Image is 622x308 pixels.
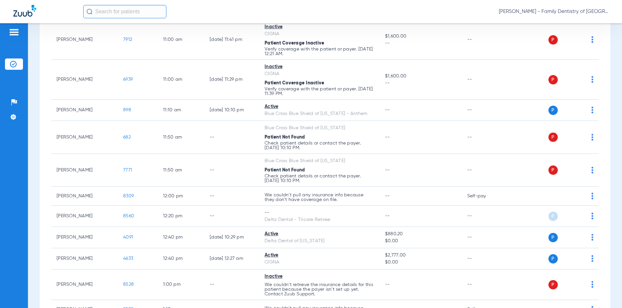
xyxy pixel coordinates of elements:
[265,174,374,183] p: Check patient details or contact the payer. [DATE] 10:10 PM.
[462,154,507,187] td: --
[265,31,374,38] div: CIGNA
[123,77,133,82] span: 6939
[385,73,457,80] span: $1,600.00
[385,40,457,47] span: --
[591,107,593,113] img: group-dot-blue.svg
[265,47,374,56] p: Verify coverage with the patient or payer. [DATE] 12:21 AM.
[51,60,118,100] td: [PERSON_NAME]
[83,5,166,18] input: Search for patients
[51,248,118,269] td: [PERSON_NAME]
[548,133,558,142] span: P
[462,60,507,100] td: --
[385,214,390,218] span: --
[158,206,204,227] td: 12:20 PM
[385,194,390,198] span: --
[158,248,204,269] td: 12:40 PM
[499,8,609,15] span: [PERSON_NAME] - Family Dentistry of [GEOGRAPHIC_DATA]
[9,28,19,36] img: hamburger-icon
[548,280,558,289] span: P
[548,254,558,263] span: P
[123,194,134,198] span: 8309
[265,157,374,164] div: Blue Cross Blue Shield of [US_STATE]
[385,80,457,87] span: --
[265,87,374,96] p: Verify coverage with the patient or payer. [DATE] 11:39 PM.
[265,231,374,238] div: Active
[265,282,374,296] p: We couldn’t retrieve the insurance details for this patient because the payer isn’t set up yet. C...
[265,252,374,259] div: Active
[51,227,118,248] td: [PERSON_NAME]
[462,121,507,154] td: --
[385,168,390,172] span: --
[158,269,204,300] td: 1:00 PM
[591,36,593,43] img: group-dot-blue.svg
[87,9,93,15] img: Search Icon
[51,100,118,121] td: [PERSON_NAME]
[265,125,374,132] div: Blue Cross Blue Shield of [US_STATE]
[385,252,457,259] span: $2,777.00
[158,154,204,187] td: 11:50 AM
[265,238,374,245] div: Delta Dental of [US_STATE]
[265,259,374,266] div: CIGNA
[591,167,593,173] img: group-dot-blue.svg
[265,216,374,223] div: Delta Dental - Tricare Retiree
[123,37,132,42] span: 7912
[123,168,132,172] span: 7771
[265,273,374,280] div: Inactive
[51,269,118,300] td: [PERSON_NAME]
[591,193,593,199] img: group-dot-blue.svg
[462,100,507,121] td: --
[462,248,507,269] td: --
[591,213,593,219] img: group-dot-blue.svg
[265,110,374,117] div: Blue Cross Blue Shield of [US_STATE] - Anthem
[158,100,204,121] td: 11:10 AM
[265,70,374,77] div: CIGNA
[204,269,259,300] td: --
[265,193,374,202] p: We couldn’t pull any insurance info because they don’t have coverage on file.
[591,134,593,141] img: group-dot-blue.svg
[204,20,259,60] td: [DATE] 11:41 PM
[591,76,593,83] img: group-dot-blue.svg
[158,187,204,206] td: 12:00 PM
[204,121,259,154] td: --
[591,234,593,241] img: group-dot-blue.svg
[385,238,457,245] span: $0.00
[265,63,374,70] div: Inactive
[123,282,134,287] span: 8528
[589,276,622,308] iframe: Chat Widget
[123,235,133,240] span: 4091
[13,5,36,17] img: Zuub Logo
[548,212,558,221] span: P
[204,100,259,121] td: [DATE] 10:10 PM
[462,206,507,227] td: --
[51,187,118,206] td: [PERSON_NAME]
[462,269,507,300] td: --
[462,227,507,248] td: --
[591,255,593,262] img: group-dot-blue.svg
[548,75,558,84] span: P
[123,135,131,140] span: 682
[158,227,204,248] td: 12:40 PM
[385,231,457,238] span: $880.20
[51,121,118,154] td: [PERSON_NAME]
[265,168,305,172] span: Patient Not Found
[385,33,457,40] span: $1,600.00
[265,81,324,85] span: Patient Coverage Inactive
[462,187,507,206] td: Self-pay
[265,41,324,46] span: Patient Coverage Inactive
[204,227,259,248] td: [DATE] 10:29 PM
[158,60,204,100] td: 11:00 AM
[548,165,558,175] span: P
[265,103,374,110] div: Active
[123,256,133,261] span: 4633
[548,35,558,45] span: P
[385,135,390,140] span: --
[51,206,118,227] td: [PERSON_NAME]
[204,248,259,269] td: [DATE] 12:27 AM
[204,60,259,100] td: [DATE] 11:29 PM
[385,259,457,266] span: $0.00
[385,108,390,112] span: --
[123,108,131,112] span: 898
[385,282,390,287] span: --
[158,20,204,60] td: 11:00 AM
